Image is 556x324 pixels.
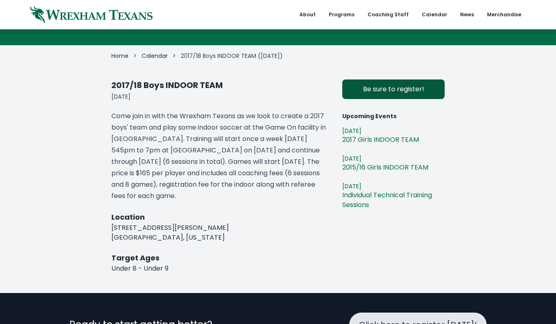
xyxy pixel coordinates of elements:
[173,52,176,60] li: >
[342,79,445,99] a: Be sure to register!
[339,151,448,176] a: [DATE] 2015/16 Girls INDOOR TEAM
[342,127,445,135] span: [DATE]
[111,223,330,233] p: [STREET_ADDRESS][PERSON_NAME]
[342,154,445,163] span: [DATE]
[342,163,445,172] span: 2015/16 Girls INDOOR TEAM
[111,93,330,101] p: [DATE]
[142,52,168,60] a: Calendar
[111,264,330,273] p: Under 8 - Under 9
[342,182,445,190] span: [DATE]
[111,233,330,242] p: [GEOGRAPHIC_DATA], [US_STATE]
[342,112,445,120] h3: Upcoming Events
[339,123,448,148] a: [DATE] 2017 Girls INDOOR TEAM
[111,212,330,223] h3: Location
[133,52,137,60] li: >
[111,110,330,202] p: Come join in with the Wrexham Texans as we look to create a 2017 boys' team and play some indoor ...
[111,52,128,60] a: Home
[111,79,330,91] h1: 2017/18 Boys INDOOR TEAM
[111,252,330,264] h3: Target Ages
[339,179,448,213] a: [DATE] Individual Technical Training Sessions
[342,135,445,145] span: 2017 Girls INDOOR TEAM
[342,190,445,210] span: Individual Technical Training Sessions
[181,52,283,60] span: 2017/18 Boys INDOOR TEAM ([DATE])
